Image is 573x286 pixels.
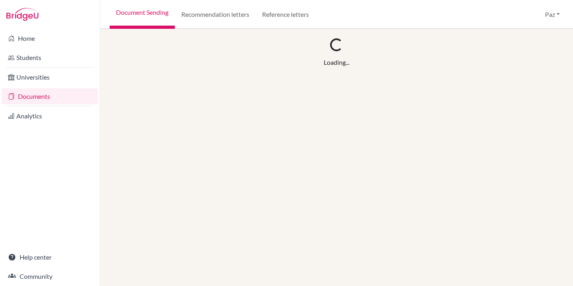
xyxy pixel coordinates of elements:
a: Students [2,50,98,66]
a: Home [2,30,98,46]
a: Documents [2,88,98,104]
div: Loading... [324,58,349,67]
a: Universities [2,69,98,85]
a: Analytics [2,108,98,124]
img: Bridge-U [6,8,38,21]
button: Paz [541,7,563,22]
a: Community [2,268,98,284]
a: Help center [2,249,98,265]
